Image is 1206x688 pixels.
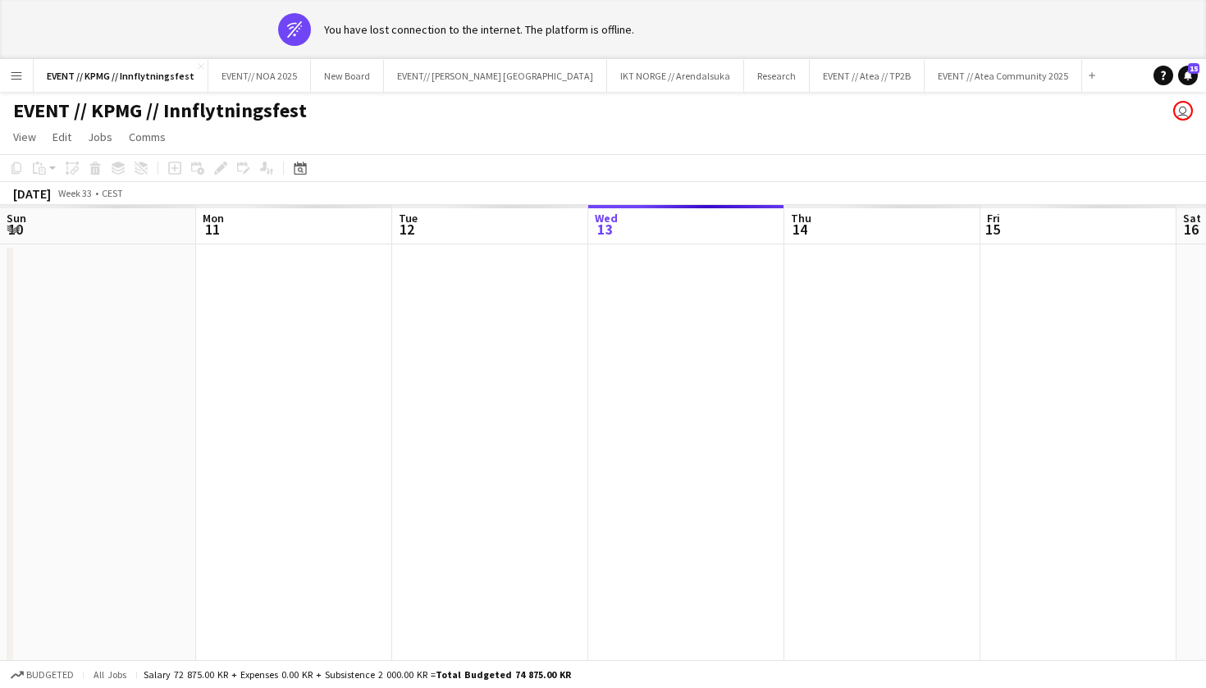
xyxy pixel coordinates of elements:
[7,126,43,148] a: View
[13,98,307,123] h1: EVENT // KPMG // Innflytningsfest
[208,60,311,92] button: EVENT// NOA 2025
[592,220,618,239] span: 13
[384,60,607,92] button: EVENT// [PERSON_NAME] [GEOGRAPHIC_DATA]
[26,669,74,681] span: Budgeted
[925,60,1082,92] button: EVENT // Atea Community 2025
[7,211,26,226] span: Sun
[34,60,208,92] button: EVENT // KPMG // Innflytningsfest
[53,130,71,144] span: Edit
[1173,101,1193,121] app-user-avatar: Ylva Barane
[102,187,123,199] div: CEST
[122,126,172,148] a: Comms
[90,668,130,681] span: All jobs
[129,130,166,144] span: Comms
[436,668,571,681] span: Total Budgeted 74 875.00 KR
[144,668,571,681] div: Salary 72 875.00 KR + Expenses 0.00 KR + Subsistence 2 000.00 KR =
[200,220,224,239] span: 11
[8,666,76,684] button: Budgeted
[13,130,36,144] span: View
[311,60,384,92] button: New Board
[984,220,1000,239] span: 15
[1183,211,1201,226] span: Sat
[607,60,744,92] button: IKT NORGE // Arendalsuka
[744,60,810,92] button: Research
[788,220,811,239] span: 14
[81,126,119,148] a: Jobs
[203,211,224,226] span: Mon
[1181,220,1201,239] span: 16
[791,211,811,226] span: Thu
[88,130,112,144] span: Jobs
[1188,63,1199,74] span: 15
[54,187,95,199] span: Week 33
[595,211,618,226] span: Wed
[396,220,418,239] span: 12
[4,220,26,239] span: 10
[324,22,634,37] div: You have lost connection to the internet. The platform is offline.
[810,60,925,92] button: EVENT // Atea // TP2B
[987,211,1000,226] span: Fri
[46,126,78,148] a: Edit
[399,211,418,226] span: Tue
[1178,66,1198,85] a: 15
[13,185,51,202] div: [DATE]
